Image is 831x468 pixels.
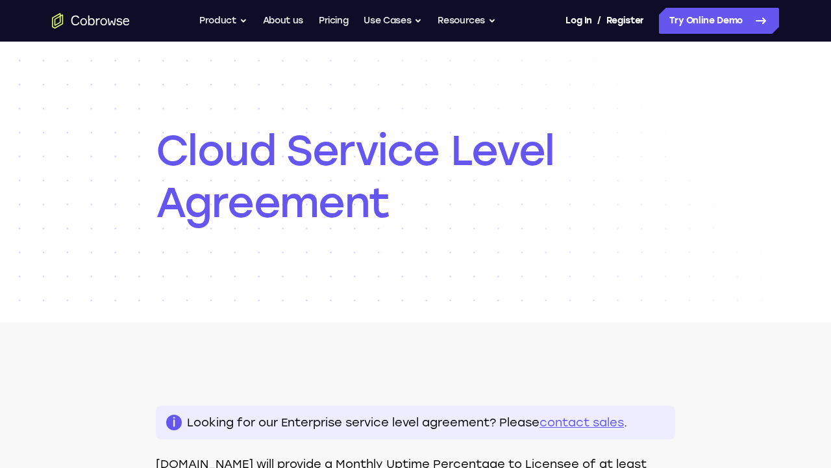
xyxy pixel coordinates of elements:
button: Resources [438,8,496,34]
button: Product [199,8,247,34]
span: i [166,415,182,430]
a: contact sales [540,415,624,430]
h1: Cloud Service Level Agreement [156,125,675,229]
button: Use Cases [364,8,422,34]
p: Looking for our Enterprise service level agreement? Please . [166,413,665,432]
a: Register [606,8,644,34]
span: / [597,13,601,29]
a: Try Online Demo [659,8,779,34]
a: About us [263,8,303,34]
a: Pricing [319,8,349,34]
a: Go to the home page [52,13,130,29]
a: Log In [565,8,591,34]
